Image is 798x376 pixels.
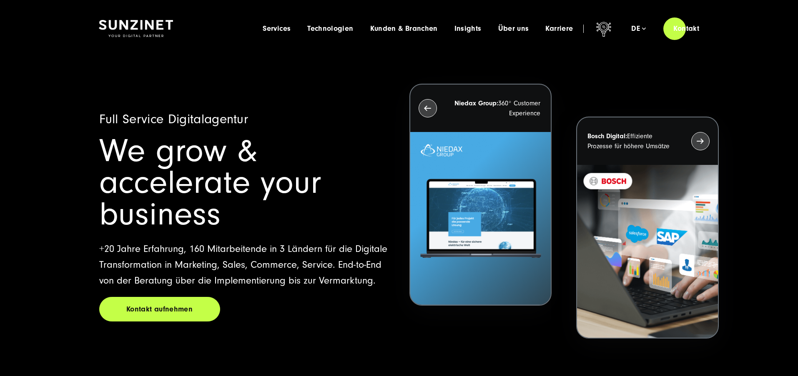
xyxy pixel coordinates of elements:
[99,20,173,37] img: SUNZINET Full Service Digital Agentur
[631,25,646,33] div: de
[454,25,482,33] a: Insights
[409,84,552,306] button: Niedax Group:360° Customer Experience Letztes Projekt von Niedax. Ein Laptop auf dem die Niedax W...
[454,100,498,107] strong: Niedax Group:
[576,117,718,339] button: Bosch Digital:Effiziente Prozesse für höhere Umsätze BOSCH - Kundeprojekt - Digital Transformatio...
[587,131,676,151] p: Effiziente Prozesse für höhere Umsätze
[663,17,709,40] a: Kontakt
[99,112,248,127] span: Full Service Digitalagentur
[498,25,529,33] a: Über uns
[370,25,438,33] a: Kunden & Branchen
[410,132,551,305] img: Letztes Projekt von Niedax. Ein Laptop auf dem die Niedax Website geöffnet ist, auf blauem Hinter...
[263,25,291,33] a: Services
[307,25,353,33] a: Technologien
[587,132,627,140] strong: Bosch Digital:
[99,241,389,289] p: +20 Jahre Erfahrung, 160 Mitarbeitende in 3 Ländern für die Digitale Transformation in Marketing,...
[545,25,573,33] a: Karriere
[577,165,718,338] img: BOSCH - Kundeprojekt - Digital Transformation Agentur SUNZINET
[99,135,389,230] h1: We grow & accelerate your business
[99,297,220,321] a: Kontakt aufnehmen
[452,98,540,118] p: 360° Customer Experience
